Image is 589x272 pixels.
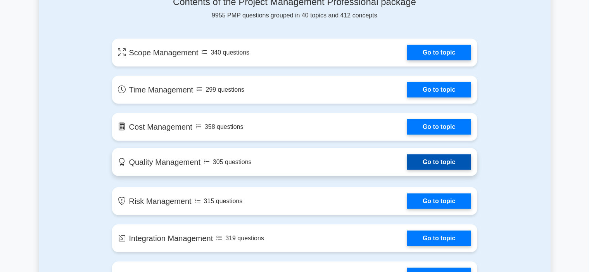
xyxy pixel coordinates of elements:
a: Go to topic [407,82,471,98]
a: Go to topic [407,193,471,209]
a: Go to topic [407,231,471,246]
a: Go to topic [407,45,471,60]
a: Go to topic [407,154,471,170]
a: Go to topic [407,119,471,135]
